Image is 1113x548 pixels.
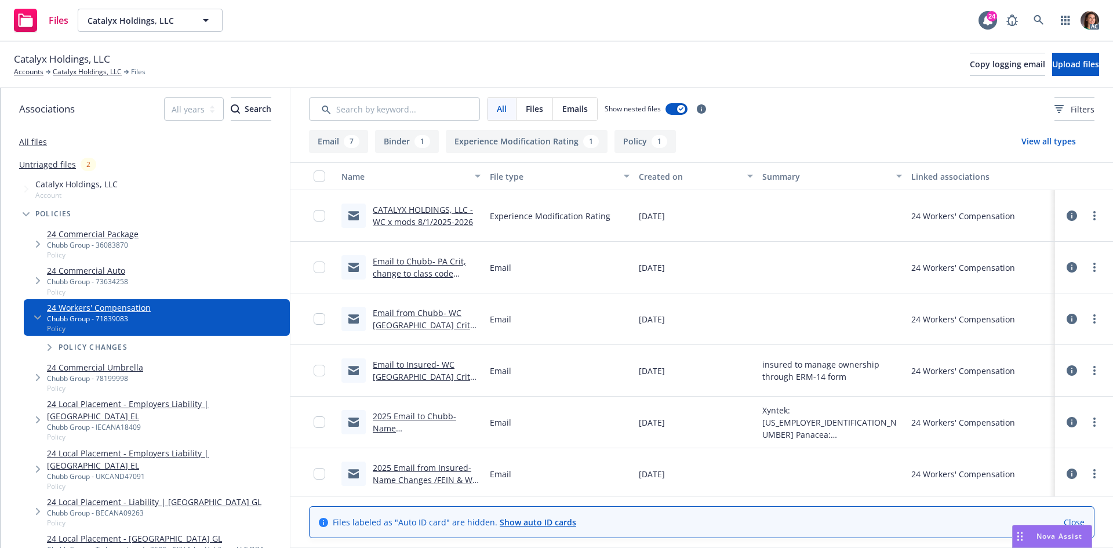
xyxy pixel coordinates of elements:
[970,59,1045,70] span: Copy logging email
[634,162,758,190] button: Created on
[373,359,470,394] a: Email to Insured- WC [GEOGRAPHIC_DATA] Crit Notice Satisfied.msg
[762,358,901,383] span: insured to manage ownership through ERM-14 form
[652,135,667,148] div: 1
[47,471,285,481] div: Chubb Group - UKCAND47091
[47,287,128,297] span: Policy
[1054,9,1077,32] a: Switch app
[490,468,511,480] span: Email
[47,264,128,277] a: 24 Commercial Auto
[375,130,439,153] button: Binder
[314,416,325,428] input: Toggle Row Selected
[911,416,1015,429] div: 24 Workers' Compensation
[639,313,665,325] span: [DATE]
[19,101,75,117] span: Associations
[497,103,507,115] span: All
[47,481,285,491] span: Policy
[907,162,1055,190] button: Linked associations
[1064,516,1085,528] a: Close
[309,130,368,153] button: Email
[1001,9,1024,32] a: Report a Bug
[1013,525,1027,547] div: Drag to move
[47,383,143,393] span: Policy
[14,52,110,67] span: Catalyx Holdings, LLC
[970,53,1045,76] button: Copy logging email
[1087,415,1101,429] a: more
[911,170,1050,183] div: Linked associations
[583,135,599,148] div: 1
[1087,312,1101,326] a: more
[35,190,118,200] span: Account
[490,313,511,325] span: Email
[1054,103,1094,115] span: Filters
[47,302,151,314] a: 24 Workers' Compensation
[47,532,285,545] a: 24 Local Placement - [GEOGRAPHIC_DATA] GL
[88,14,188,27] span: Catalyx Holdings, LLC
[314,468,325,480] input: Toggle Row Selected
[344,135,359,148] div: 7
[1036,531,1082,541] span: Nova Assist
[47,228,139,240] a: 24 Commercial Package
[47,277,128,286] div: Chubb Group - 73634258
[314,313,325,325] input: Toggle Row Selected
[911,262,1015,274] div: 24 Workers' Compensation
[446,130,608,153] button: Experience Modification Rating
[47,250,139,260] span: Policy
[639,365,665,377] span: [DATE]
[81,158,96,171] div: 2
[47,314,151,324] div: Chubb Group - 71839083
[1087,467,1101,481] a: more
[911,210,1015,222] div: 24 Workers' Compensation
[987,11,997,21] div: 24
[59,344,128,351] span: Policy changes
[47,373,143,383] div: Chubb Group - 78199998
[49,16,68,25] span: Files
[333,516,576,528] span: Files labeled as "Auto ID card" are hidden.
[47,447,285,471] a: 24 Local Placement - Employers Liability | [GEOGRAPHIC_DATA] EL
[490,416,511,429] span: Email
[78,9,223,32] button: Catalyx Holdings, LLC
[19,158,76,170] a: Untriaged files
[47,324,151,333] span: Policy
[1087,364,1101,378] a: more
[1071,103,1094,115] span: Filters
[314,262,325,273] input: Toggle Row Selected
[490,210,610,222] span: Experience Modification Rating
[231,98,271,120] div: Search
[47,496,261,508] a: 24 Local Placement - Liability | [GEOGRAPHIC_DATA] GL
[47,422,285,432] div: Chubb Group - IECANA18409
[53,67,122,77] a: Catalyx Holdings, LLC
[309,97,480,121] input: Search by keyword...
[47,518,261,528] span: Policy
[373,411,479,458] a: 2025 Email to Chubb- Name Changes/[PERSON_NAME] & WC Non Compliance.msg
[14,67,43,77] a: Accounts
[9,4,73,37] a: Files
[47,361,143,373] a: 24 Commercial Umbrella
[1087,260,1101,274] a: more
[337,162,485,190] button: Name
[762,404,901,441] span: Xyntek: [US_EMPLOYER_IDENTIFICATION_NUMBER] Panacea: [US_EMPLOYER_IDENTIFICATION_NUMBER] CXV Atla...
[911,468,1015,480] div: 24 Workers' Compensation
[341,170,468,183] div: Name
[35,211,72,217] span: Policies
[562,103,588,115] span: Emails
[639,210,665,222] span: [DATE]
[1003,130,1094,153] button: View all types
[1052,53,1099,76] button: Upload files
[758,162,906,190] button: Summary
[500,517,576,528] a: Show auto ID cards
[1087,209,1101,223] a: more
[231,104,240,114] svg: Search
[1012,525,1092,548] button: Nova Assist
[762,170,889,183] div: Summary
[490,170,616,183] div: File type
[1052,59,1099,70] span: Upload files
[35,178,118,190] span: Catalyx Holdings, LLC
[131,67,146,77] span: Files
[639,262,665,274] span: [DATE]
[314,365,325,376] input: Toggle Row Selected
[1081,11,1099,30] img: photo
[485,162,634,190] button: File type
[373,307,470,343] a: Email from Chubb- WC [GEOGRAPHIC_DATA] Crit Notice Satisfied .msg
[1054,97,1094,121] button: Filters
[314,170,325,182] input: Select all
